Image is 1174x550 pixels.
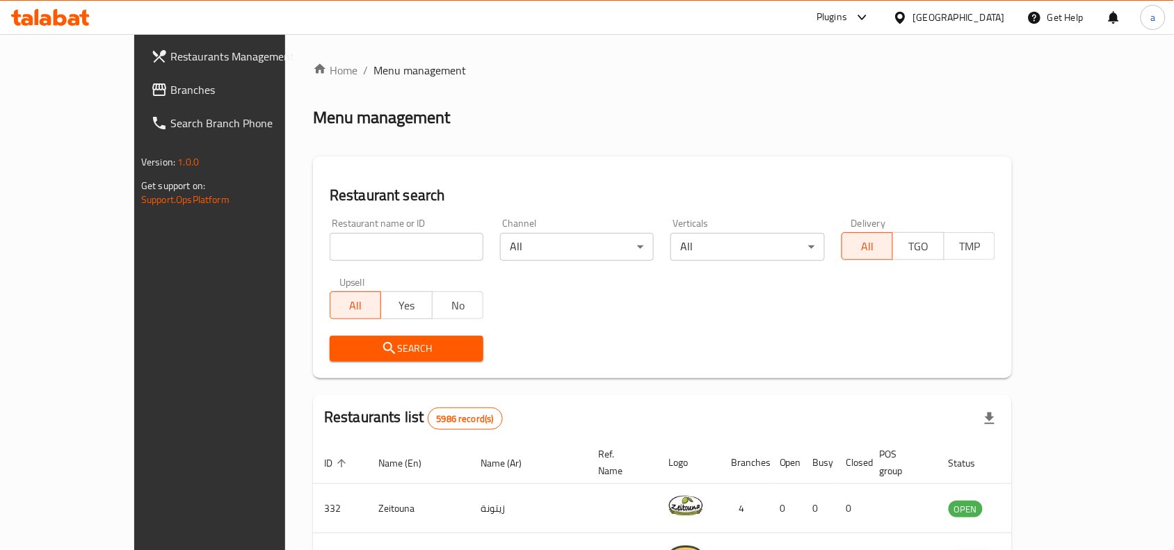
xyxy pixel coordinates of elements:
img: Zeitouna [668,488,703,523]
input: Search for restaurant name or ID.. [330,233,483,261]
span: TMP [950,236,990,257]
span: Yes [387,296,426,316]
nav: breadcrumb [313,62,1012,79]
a: Restaurants Management [140,40,330,73]
td: 4 [720,484,769,533]
button: No [432,291,483,319]
span: Ref. Name [598,446,641,479]
span: Branches [170,81,319,98]
a: Branches [140,73,330,106]
span: Search Branch Phone [170,115,319,131]
th: Logo [657,442,720,484]
button: Search [330,336,483,362]
td: 0 [769,484,802,533]
span: OPEN [949,501,983,517]
span: No [438,296,478,316]
th: Busy [802,442,835,484]
a: Home [313,62,357,79]
span: Version: [141,153,175,171]
a: Support.OpsPlatform [141,191,230,209]
button: TMP [944,232,995,260]
span: Restaurants Management [170,48,319,65]
td: 0 [802,484,835,533]
span: Get support on: [141,177,205,195]
button: Yes [380,291,432,319]
td: 332 [313,484,367,533]
button: All [842,232,893,260]
div: All [500,233,654,261]
span: Search [341,340,472,357]
th: Open [769,442,802,484]
span: ID [324,455,351,471]
h2: Menu management [313,106,450,129]
div: [GEOGRAPHIC_DATA] [913,10,1005,25]
th: Branches [720,442,769,484]
div: Total records count [428,407,503,430]
td: 0 [835,484,869,533]
th: Closed [835,442,869,484]
span: a [1150,10,1155,25]
div: OPEN [949,501,983,517]
h2: Restaurants list [324,407,503,430]
span: TGO [899,236,938,257]
a: Search Branch Phone [140,106,330,140]
span: All [848,236,887,257]
div: Plugins [817,9,847,26]
span: 5986 record(s) [428,412,502,426]
td: Zeitouna [367,484,469,533]
h2: Restaurant search [330,185,995,206]
span: Name (En) [378,455,440,471]
span: Menu management [373,62,466,79]
span: Name (Ar) [481,455,540,471]
div: All [670,233,824,261]
span: POS group [880,446,921,479]
label: Delivery [851,218,886,228]
div: Export file [973,402,1006,435]
button: TGO [892,232,944,260]
td: زيتونة [469,484,587,533]
span: All [336,296,376,316]
label: Upsell [339,277,365,287]
li: / [363,62,368,79]
span: 1.0.0 [177,153,199,171]
button: All [330,291,381,319]
span: Status [949,455,994,471]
